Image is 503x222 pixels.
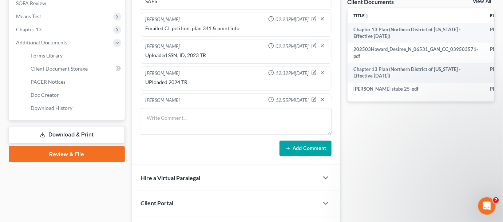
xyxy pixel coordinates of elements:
div: Emailed CL petition, plan 341 & pmnt info [146,25,327,32]
a: PACER Notices [25,75,125,88]
span: Doc Creator [31,92,59,98]
span: Means Test [16,13,41,19]
button: Add Comment [280,141,332,156]
span: Hire a Virtual Paralegal [141,174,201,181]
div: [PERSON_NAME] [146,16,180,23]
i: unfold_more [365,14,369,18]
span: Additional Documents [16,39,67,45]
a: Download History [25,102,125,115]
iframe: Intercom live chat [478,197,496,215]
td: 202503Howard_Desiree_N_06531_GAN_CC_039503571-pdf [348,43,484,63]
a: Titleunfold_more [353,13,369,18]
a: Download & Print [9,126,125,143]
span: 02:23PM[DATE] [276,16,309,23]
div: UPloaded 2024 TR [146,79,327,86]
div: [PERSON_NAME] [146,43,180,50]
span: PACER Notices [31,79,66,85]
span: 12:55PM[DATE] [276,97,309,104]
span: 02:25PM[DATE] [276,43,309,50]
div: Uploaded SSN, ID, 2023 TR [146,52,327,59]
span: Forms Library [31,52,63,59]
div: [PERSON_NAME] [146,97,180,104]
span: Client Portal [141,200,174,207]
span: Download History [31,105,72,111]
a: Doc Creator [25,88,125,102]
a: Client Document Storage [25,62,125,75]
a: Forms Library [25,49,125,62]
a: Review & File [9,146,125,162]
span: 12:32PM[DATE] [276,70,309,77]
span: 7 [493,197,499,203]
span: Client Document Storage [31,66,88,72]
td: [PERSON_NAME] stubs 25-pdf [348,83,484,96]
td: Chapter 13 Plan (Northern District of [US_STATE] - Effective [DATE]) [348,23,484,43]
div: [PERSON_NAME] [146,70,180,77]
td: Chapter 13 Plan (Northern District of [US_STATE] - Effective [DATE]) [348,63,484,83]
span: Chapter 13 [16,26,41,32]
